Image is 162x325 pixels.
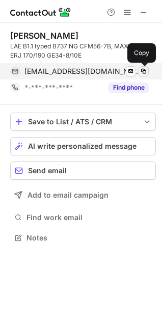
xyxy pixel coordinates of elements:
span: Notes [26,233,152,242]
button: AI write personalized message [10,137,156,155]
span: [EMAIL_ADDRESS][DOMAIN_NAME] [24,67,141,76]
span: Find work email [26,213,152,222]
button: Reveal Button [109,83,149,93]
div: [PERSON_NAME] [10,31,78,41]
button: Find work email [10,210,156,225]
img: ContactOut v5.3.10 [10,6,71,18]
button: Send email [10,161,156,180]
span: Add to email campaign [28,191,109,199]
span: Send email [28,167,67,175]
div: LAE B1.1 typed B737 NG CFM56-7B, MAX LEAP-B1, ERJ 170/190 GE34-8/10E [10,42,156,60]
div: Save to List / ATS / CRM [28,118,138,126]
button: save-profile-one-click [10,113,156,131]
span: AI write personalized message [28,142,137,150]
button: Add to email campaign [10,186,156,204]
button: Notes [10,231,156,245]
